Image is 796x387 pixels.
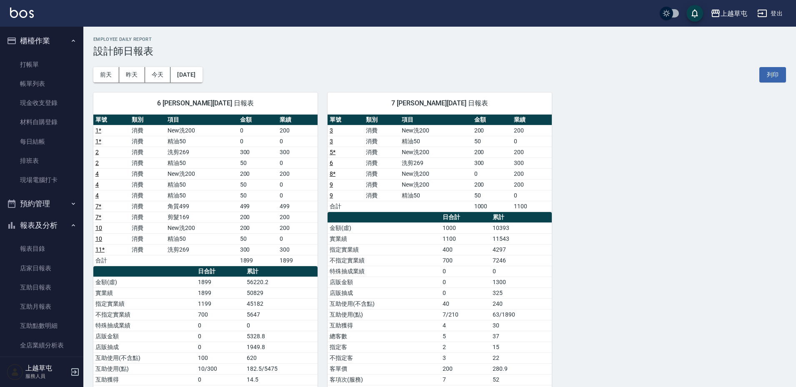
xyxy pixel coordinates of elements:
td: 0 [196,320,245,331]
td: 200 [441,363,491,374]
a: 互助日報表 [3,278,80,297]
td: 200 [278,212,318,222]
td: 1000 [441,222,491,233]
td: 200 [278,125,318,136]
td: 200 [472,179,512,190]
td: 300 [278,244,318,255]
img: Person [7,364,23,380]
td: 4 [441,320,491,331]
td: 0 [491,266,552,277]
button: save [686,5,703,22]
td: 精油50 [400,190,472,201]
td: 200 [512,179,552,190]
td: 互助使用(點) [328,309,441,320]
td: 不指定實業績 [328,255,441,266]
td: 50 [238,179,278,190]
td: 合計 [328,201,364,212]
td: 消費 [130,147,166,157]
td: 消費 [130,125,166,136]
td: 300 [238,244,278,255]
td: 1949.8 [245,342,318,352]
td: 店販金額 [328,277,441,287]
td: 特殊抽成業績 [328,266,441,277]
a: 3 [330,138,333,145]
td: 1100 [512,201,552,212]
td: 200 [512,147,552,157]
td: 0 [196,331,245,342]
td: 325 [491,287,552,298]
td: 10393 [491,222,552,233]
th: 類別 [364,115,400,125]
td: 15 [491,342,552,352]
td: 0 [278,179,318,190]
td: 不指定實業績 [93,309,196,320]
a: 報表目錄 [3,239,80,258]
td: 7/210 [441,309,491,320]
a: 9 [330,181,333,188]
th: 日合計 [196,266,245,277]
th: 累計 [245,266,318,277]
td: 互助使用(不含點) [93,352,196,363]
a: 10 [95,225,102,231]
td: 消費 [364,190,400,201]
td: 50 [472,190,512,201]
h5: 上越草屯 [25,364,68,372]
td: 7 [441,374,491,385]
td: 50 [238,190,278,201]
a: 9 [330,192,333,199]
th: 業績 [278,115,318,125]
a: 打帳單 [3,55,80,74]
table: a dense table [93,115,318,266]
td: 499 [278,201,318,212]
td: 店販抽成 [328,287,441,298]
td: 200 [238,212,278,222]
td: 0 [238,136,278,147]
td: 0 [278,136,318,147]
td: 200 [512,125,552,136]
td: 消費 [130,233,166,244]
td: 店販抽成 [93,342,196,352]
a: 現金收支登錄 [3,93,80,112]
td: 52 [491,374,552,385]
td: New洗200 [400,147,472,157]
td: 指定實業績 [328,244,441,255]
td: 總客數 [328,331,441,342]
button: 報表及分析 [3,215,80,236]
td: 200 [238,168,278,179]
a: 互助月報表 [3,297,80,316]
td: 50 [238,157,278,168]
td: 0 [472,168,512,179]
td: 1899 [278,255,318,266]
td: 客單價 [328,363,441,374]
td: 50 [472,136,512,147]
td: 精油50 [165,190,238,201]
td: New洗200 [400,168,472,179]
td: 100 [196,352,245,363]
h2: Employee Daily Report [93,37,786,42]
td: 182.5/5475 [245,363,318,374]
td: 1100 [441,233,491,244]
td: 200 [472,125,512,136]
td: 剪髮169 [165,212,238,222]
td: 消費 [130,212,166,222]
th: 日合計 [441,212,491,223]
td: 不指定客 [328,352,441,363]
th: 業績 [512,115,552,125]
td: 0 [441,287,491,298]
td: 56220.2 [245,277,318,287]
td: 0 [196,374,245,385]
td: 洗剪269 [165,147,238,157]
td: 200 [278,222,318,233]
td: 0 [441,277,491,287]
button: 列印 [759,67,786,82]
td: 0 [196,342,245,352]
button: [DATE] [170,67,202,82]
a: 4 [95,192,99,199]
td: 精油50 [165,233,238,244]
td: 消費 [364,136,400,147]
td: 精油50 [165,136,238,147]
td: 37 [491,331,552,342]
td: 洗剪269 [400,157,472,168]
td: 300 [472,157,512,168]
td: 1899 [238,255,278,266]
